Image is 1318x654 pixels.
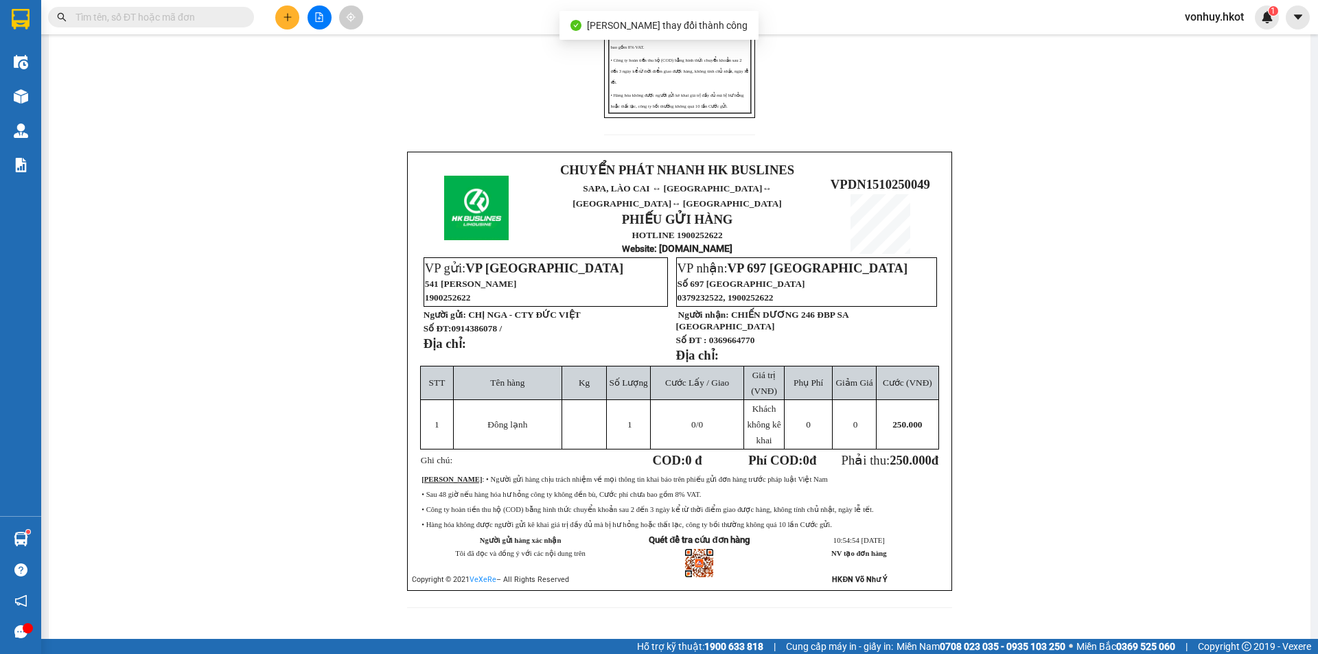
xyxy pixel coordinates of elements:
span: • Công ty hoàn tiền thu hộ (COD) bằng hình thức chuyển khoản sau 2 đến 3 ngày kể từ thời điểm gia... [610,58,748,84]
span: | [774,639,776,654]
span: Giá trị (VNĐ) [751,370,777,396]
span: caret-down [1292,11,1304,23]
strong: Số ĐT : [676,335,707,345]
span: 0 [691,419,696,430]
span: Miền Nam [897,639,1065,654]
span: message [14,625,27,638]
span: Copyright © 2021 – All Rights Reserved [412,575,569,584]
span: SAPA, LÀO CAI ↔ [GEOGRAPHIC_DATA] [573,183,781,209]
span: 1 [627,419,632,430]
span: 0369664770 [709,335,755,345]
span: CHIẾN DƯƠNG 246 ĐBP SA [GEOGRAPHIC_DATA] [676,310,848,331]
strong: Địa chỉ: [424,336,466,351]
span: Giảm Giá [835,377,872,388]
span: Ghi chú: [421,455,452,465]
span: 0379232522, 1900252622 [678,292,774,303]
strong: Người gửi: [424,310,466,320]
img: icon-new-feature [1261,11,1273,23]
span: Website [622,244,654,254]
strong: 0369 525 060 [1116,641,1175,652]
img: warehouse-icon [14,55,28,69]
span: 0914386078 / [451,323,502,334]
span: ↔ [GEOGRAPHIC_DATA] [67,69,174,102]
span: plus [283,12,292,22]
span: VP gửi: [425,261,623,275]
strong: HKĐN Võ Như Ý [832,575,888,584]
span: | [1186,639,1188,654]
span: Khách không kê khai [747,404,781,445]
strong: COD: [653,453,702,467]
span: • Hàng hóa không được người gửi kê khai giá trị đầy đủ mà bị hư hỏng hoặc thất lạc, công ty bồi t... [421,521,832,528]
img: logo [8,47,50,112]
span: Đông lạnh [487,419,527,430]
img: logo-vxr [12,9,30,30]
span: VP [GEOGRAPHIC_DATA] [465,261,623,275]
span: Phải thu: [842,453,939,467]
span: Hỗ trợ kỹ thuật: [637,639,763,654]
strong: Người gửi hàng xác nhận [480,537,562,544]
span: copyright [1242,642,1251,651]
span: check-circle [570,20,581,31]
span: 0 [806,419,811,430]
span: VP 697 [GEOGRAPHIC_DATA] [728,261,908,275]
span: STT [429,377,446,388]
span: Miền Bắc [1076,639,1175,654]
span: VP nhận: [678,261,908,275]
span: Cước Lấy / Giao [665,377,729,388]
span: Tên hàng [490,377,524,388]
span: notification [14,594,27,607]
span: 250.000 [890,453,932,467]
strong: CHUYỂN PHÁT NHANH HK BUSLINES [73,11,167,56]
span: Số 697 [GEOGRAPHIC_DATA] [678,279,805,289]
input: Tìm tên, số ĐT hoặc mã đơn [76,10,238,25]
span: 0 đ [685,453,702,467]
strong: CHUYỂN PHÁT NHANH HK BUSLINES [560,163,794,177]
button: plus [275,5,299,30]
span: 1 [1271,6,1275,16]
span: aim [346,12,356,22]
button: caret-down [1286,5,1310,30]
span: 250.000 [892,419,922,430]
strong: Số ĐT: [424,323,502,334]
span: [PERSON_NAME] thay đổi thành công [587,20,748,31]
span: Phụ Phí [794,377,823,388]
span: VPDN1510250049 [831,177,930,191]
span: Cung cấp máy in - giấy in: [786,639,893,654]
img: warehouse-icon [14,124,28,138]
span: file-add [314,12,324,22]
span: question-circle [14,563,27,576]
span: Cước (VNĐ) [883,377,932,388]
strong: PHIẾU GỬI HÀNG [622,212,733,226]
span: đ [932,453,938,467]
span: ↔ [GEOGRAPHIC_DATA] [671,198,782,209]
span: Kg [579,377,590,388]
span: SAPA, LÀO CAI ↔ [GEOGRAPHIC_DATA] [67,58,174,102]
span: 1 [435,419,439,430]
span: /0 [691,419,703,430]
span: CHỊ NGA - CTY ĐỨC VIỆT [468,310,580,320]
img: warehouse-icon [14,89,28,104]
sup: 1 [26,530,30,534]
button: aim [339,5,363,30]
strong: : [DOMAIN_NAME] [622,243,732,254]
strong: NV tạo đơn hàng [831,550,886,557]
span: search [57,12,67,22]
span: • Công ty hoàn tiền thu hộ (COD) bằng hình thức chuyển khoản sau 2 đến 3 ngày kể từ thời điểm gia... [421,506,873,513]
span: 0 [853,419,858,430]
img: warehouse-icon [14,532,28,546]
span: Tôi đã đọc và đồng ý với các nội dung trên [455,550,586,557]
img: logo [444,176,509,240]
sup: 1 [1269,6,1278,16]
span: 10:54:54 [DATE] [833,537,885,544]
span: ↔ [GEOGRAPHIC_DATA] [71,80,174,102]
span: 1900252622 [425,292,471,303]
span: 0 [803,453,809,467]
img: solution-icon [14,158,28,172]
span: 541 [PERSON_NAME] [425,279,517,289]
span: : • Người gửi hàng chịu trách nhiệm về mọi thông tin khai báo trên phiếu gửi đơn hàng trước pháp ... [421,476,827,483]
span: • Sau 48 giờ nếu hàng hóa hư hỏng công ty không đền bù, Cước phí chưa bao gồm 8% VAT. [610,34,748,49]
span: vonhuy.hkot [1174,8,1255,25]
strong: Người nhận: [678,310,729,320]
strong: HOTLINE 1900252622 [632,230,722,240]
span: Số Lượng [610,377,648,388]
